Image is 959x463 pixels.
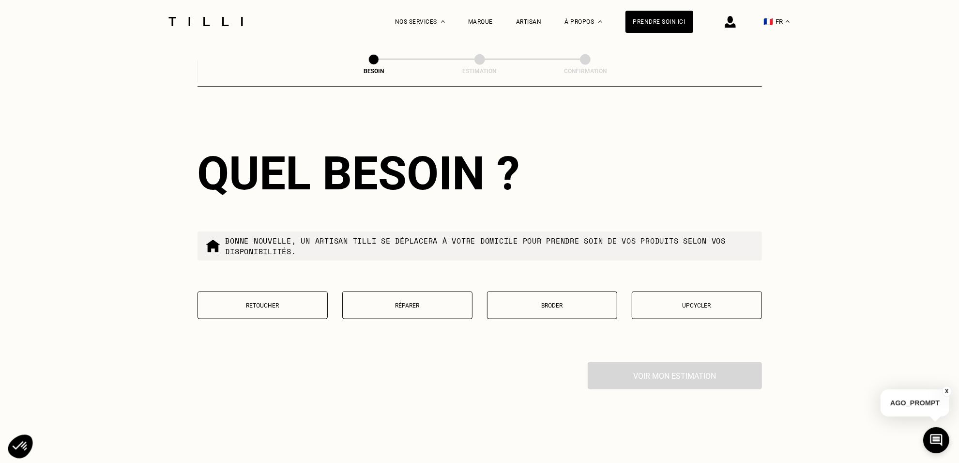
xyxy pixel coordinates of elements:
button: Upcycler [632,292,762,319]
p: Broder [492,302,612,309]
span: 🇫🇷 [764,17,774,26]
div: Besoin [325,68,422,75]
a: Artisan [516,18,542,25]
button: X [942,386,952,397]
p: Retoucher [203,302,322,309]
img: Logo du service de couturière Tilli [165,17,246,26]
img: Menu déroulant [441,20,445,23]
p: Bonne nouvelle, un artisan tilli se déplacera à votre domicile pour prendre soin de vos produits ... [226,235,754,257]
img: Menu déroulant à propos [598,20,602,23]
p: Upcycler [637,302,757,309]
img: icône connexion [725,16,736,28]
div: Estimation [431,68,528,75]
a: Prendre soin ici [625,11,693,33]
p: AGO_PROMPT [881,389,949,417]
p: Réparer [348,302,467,309]
img: commande à domicile [205,238,221,254]
a: Marque [468,18,493,25]
img: menu déroulant [786,20,790,23]
div: Confirmation [537,68,634,75]
button: Retoucher [198,292,328,319]
button: Broder [487,292,617,319]
div: Quel besoin ? [198,146,762,201]
button: Réparer [342,292,472,319]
